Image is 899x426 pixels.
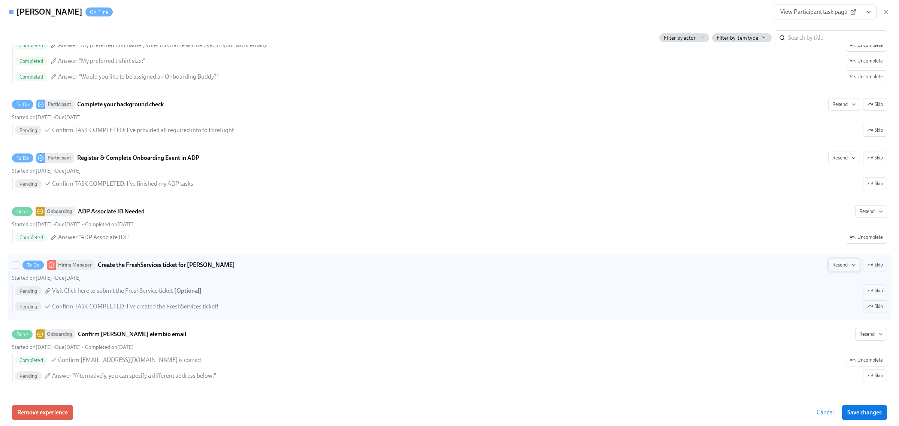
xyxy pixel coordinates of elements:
[850,356,883,364] span: Uncomplete
[855,328,887,341] button: DoneOnboardingConfirm [PERSON_NAME] elembio emailStarted on[DATE] •Due[DATE] • Completed on[DATE]...
[850,73,883,80] span: Uncomplete
[855,205,887,218] button: DoneOnboardingADP Associate ID NeededStarted on[DATE] •Due[DATE] • Completed on[DATE]CompletedAns...
[78,207,145,216] strong: ADP Associate ID Needed
[56,260,95,270] div: Hiring Manager
[850,234,883,241] span: Uncomplete
[863,300,887,313] button: To DoHiring ManagerCreate the FreshServices ticket for [PERSON_NAME]ResendSkipStarted on[DATE] •D...
[52,287,173,295] span: Visit Click here to submit the FreshService ticket
[58,356,202,364] span: Confirm [EMAIL_ADDRESS][DOMAIN_NAME] is correct
[846,70,887,83] button: DoneParticipantConfirm your name and t-shirt sizeResendStarted on[DATE] •Due[DATE] • Completed on...
[712,33,772,42] button: Filter by item type
[867,101,883,108] span: Skip
[867,303,883,310] span: Skip
[859,331,883,338] span: Resend
[55,275,81,281] span: Friday, October 10th 2025, 9:00 am
[15,357,48,363] span: Completed
[15,74,48,80] span: Completed
[867,180,883,188] span: Skip
[832,261,856,269] span: Resend
[15,128,42,133] span: Pending
[863,98,887,111] button: To DoParticipantComplete your background checkResendStarted on[DATE] •Due[DATE] PendingConfirm TA...
[12,155,33,161] span: To Do
[52,126,234,134] span: Confirm TASK COMPLETED: I've provided all required info to HireRight
[850,57,883,65] span: Uncomplete
[842,405,887,420] button: Save changes
[15,181,42,187] span: Pending
[85,9,113,15] span: On Time
[15,235,48,240] span: Completed
[867,372,883,380] span: Skip
[850,42,883,49] span: Uncomplete
[774,4,861,19] a: View Participant task page
[15,373,42,379] span: Pending
[52,302,218,311] span: Confirm TASK COMPLETED: I've created the FreshServices ticket!
[12,344,134,351] div: • •
[828,98,860,111] button: To DoParticipantComplete your background checkSkipStarted on[DATE] •Due[DATE] PendingConfirm TASK...
[98,261,235,270] strong: Create the FreshServices ticket for [PERSON_NAME]
[12,114,52,121] span: Thursday, September 25th 2025, 12:47 pm
[58,57,145,65] span: Answer "My preferred t-shirt size:"
[832,154,856,162] span: Resend
[863,284,887,297] button: To DoHiring ManagerCreate the FreshServices ticket for [PERSON_NAME]ResendSkipStarted on[DATE] •D...
[52,180,193,188] span: Confirm TASK COMPLETED: I've finished my ADP tasks
[12,114,81,121] div: •
[828,259,860,271] button: To DoHiring ManagerCreate the FreshServices ticket for [PERSON_NAME]SkipStarted on[DATE] •Due[DAT...
[817,409,834,416] span: Cancel
[847,409,882,416] span: Save changes
[45,207,75,216] div: Onboarding
[664,34,696,42] span: Filter by actor
[16,6,82,18] h4: [PERSON_NAME]
[17,409,68,416] span: Remove experience
[859,208,883,215] span: Resend
[55,168,81,174] span: Tuesday, October 7th 2025, 9:00 am
[846,39,887,52] button: DoneParticipantConfirm your name and t-shirt sizeResendStarted on[DATE] •Due[DATE] • Completed on...
[45,100,74,109] div: Participant
[846,55,887,67] button: DoneParticipantConfirm your name and t-shirt sizeResendStarted on[DATE] •Due[DATE] • Completed on...
[12,167,81,174] div: •
[77,153,199,162] strong: Register & Complete Onboarding Event in ADP
[861,4,877,19] button: View task page
[52,372,216,380] span: Answer "Alternatively, you can specify a different address below:"
[832,101,856,108] span: Resend
[828,152,860,164] button: To DoParticipantRegister & Complete Onboarding Event in ADPSkipStarted on[DATE] •Due[DATE] Pendin...
[788,30,887,45] input: Search by title
[77,100,164,109] strong: Complete your background check
[15,43,48,48] span: Completed
[12,275,52,281] span: Friday, September 26th 2025, 8:11 am
[846,231,887,244] button: DoneOnboardingADP Associate ID NeededResendStarted on[DATE] •Due[DATE] • Completed on[DATE]Comple...
[12,344,52,350] span: Friday, September 26th 2025, 8:11 am
[863,177,887,190] button: To DoParticipantRegister & Complete Onboarding Event in ADPResendSkipStarted on[DATE] •Due[DATE] ...
[717,34,758,42] span: Filter by item type
[811,405,839,420] button: Cancel
[15,288,42,294] span: Pending
[867,261,883,269] span: Skip
[659,33,709,42] button: Filter by actor
[22,262,44,268] span: To Do
[867,127,883,134] span: Skip
[15,58,48,64] span: Completed
[45,153,74,163] div: Participant
[863,369,887,382] button: DoneOnboardingConfirm [PERSON_NAME] elembio emailResendStarted on[DATE] •Due[DATE] • Completed on...
[846,354,887,366] button: DoneOnboardingConfirm [PERSON_NAME] elembio emailResendStarted on[DATE] •Due[DATE] • Completed on...
[12,332,33,337] span: Done
[867,154,883,162] span: Skip
[12,221,52,228] span: Thursday, September 25th 2025, 12:47 pm
[85,344,134,350] span: Friday, September 26th 2025, 9:35 am
[12,221,134,228] div: • •
[12,274,81,282] div: •
[15,304,42,310] span: Pending
[12,405,73,420] button: Remove experience
[58,233,130,241] span: Answer "ADP Associate ID: "
[863,259,887,271] button: To DoHiring ManagerCreate the FreshServices ticket for [PERSON_NAME]ResendStarted on[DATE] •Due[D...
[863,124,887,137] button: To DoParticipantComplete your background checkResendSkipStarted on[DATE] •Due[DATE] PendingConfir...
[12,209,33,214] span: Done
[78,330,186,339] strong: Confirm [PERSON_NAME] elembio email
[780,8,855,16] span: View Participant task page
[85,221,134,228] span: Thursday, September 25th 2025, 1:30 pm
[45,329,75,339] div: Onboarding
[55,221,81,228] span: Thursday, October 2nd 2025, 9:00 am
[12,168,52,174] span: Thursday, September 25th 2025, 12:47 pm
[55,114,81,121] span: Tuesday, October 7th 2025, 9:00 am
[58,41,270,49] span: Answer "My preferred first name (Note: this name will be used in your work email):"
[12,102,33,107] span: To Do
